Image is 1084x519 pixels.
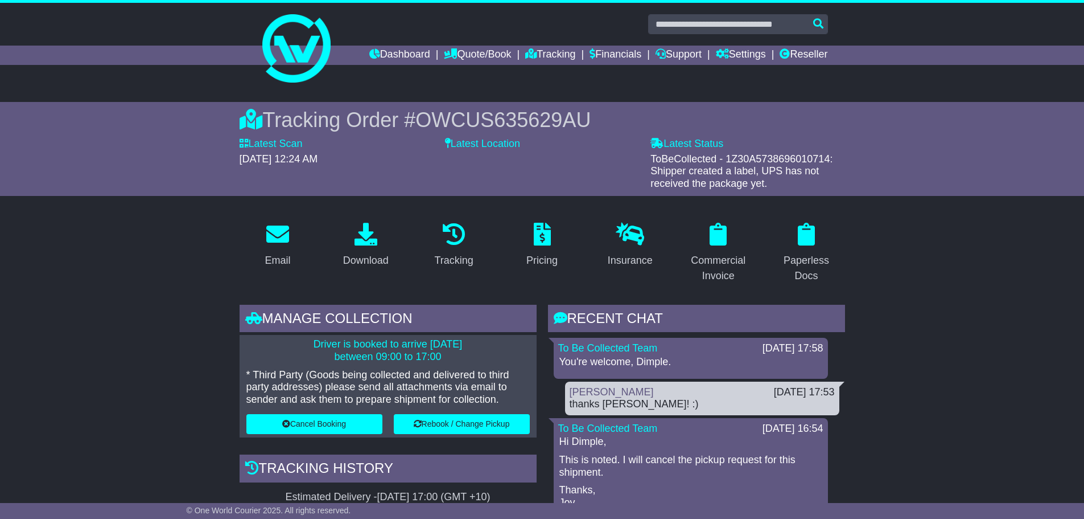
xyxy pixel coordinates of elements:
[434,253,473,268] div: Tracking
[570,398,835,411] div: thanks [PERSON_NAME]! :)
[600,219,660,272] a: Insurance
[445,138,520,150] label: Latest Location
[716,46,766,65] a: Settings
[526,253,558,268] div: Pricing
[559,454,822,479] p: This is noted. I will cancel the pickup request for this shipment.
[246,369,530,406] p: * Third Party (Goods being collected and delivered to third party addresses) please send all atta...
[246,414,382,434] button: Cancel Booking
[558,423,658,434] a: To Be Collected Team
[687,253,749,284] div: Commercial Invoice
[525,46,575,65] a: Tracking
[444,46,511,65] a: Quote/Book
[257,219,298,272] a: Email
[780,46,827,65] a: Reseller
[762,342,823,355] div: [DATE] 17:58
[650,153,832,189] span: ToBeCollected - 1Z30A5738696010714: Shipper created a label, UPS has not received the package yet.
[427,219,480,272] a: Tracking
[559,436,822,448] p: Hi Dimple,
[369,46,430,65] a: Dashboard
[559,356,822,369] p: You're welcome, Dimple.
[548,305,845,336] div: RECENT CHAT
[774,386,835,399] div: [DATE] 17:53
[377,491,491,504] div: [DATE] 17:00 (GMT +10)
[519,219,565,272] a: Pricing
[265,253,290,268] div: Email
[394,414,530,434] button: Rebook / Change Pickup
[680,219,757,288] a: Commercial Invoice
[246,338,530,363] p: Driver is booked to arrive [DATE] between 09:00 to 17:00
[590,46,641,65] a: Financials
[187,506,351,515] span: © One World Courier 2025. All rights reserved.
[608,253,653,268] div: Insurance
[559,484,822,509] p: Thanks, Joy
[240,108,845,132] div: Tracking Order #
[240,305,537,336] div: Manage collection
[656,46,702,65] a: Support
[776,253,838,284] div: Paperless Docs
[650,138,723,150] label: Latest Status
[415,108,591,132] span: OWCUS635629AU
[336,219,396,272] a: Download
[240,455,537,485] div: Tracking history
[768,219,845,288] a: Paperless Docs
[762,423,823,435] div: [DATE] 16:54
[240,491,537,504] div: Estimated Delivery -
[558,342,658,354] a: To Be Collected Team
[240,138,303,150] label: Latest Scan
[343,253,389,268] div: Download
[570,386,654,398] a: [PERSON_NAME]
[240,153,318,165] span: [DATE] 12:24 AM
